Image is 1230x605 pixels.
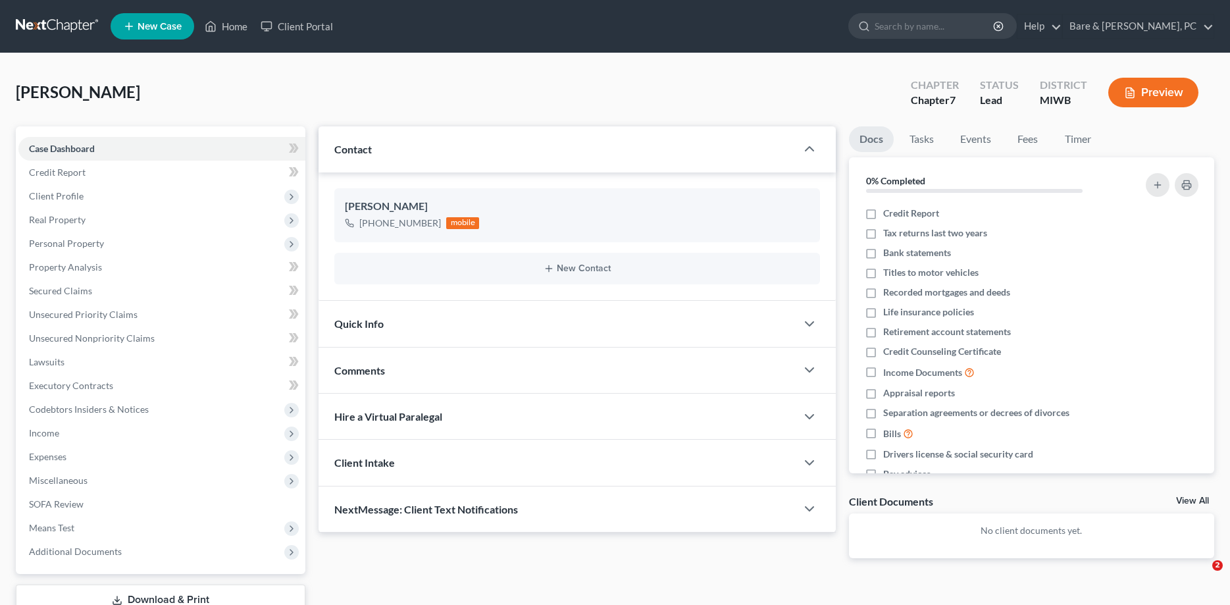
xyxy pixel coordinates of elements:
[980,78,1019,93] div: Status
[883,325,1011,338] span: Retirement account statements
[1040,93,1087,108] div: MIWB
[883,266,979,279] span: Titles to motor vehicles
[18,492,305,516] a: SOFA Review
[18,279,305,303] a: Secured Claims
[883,207,939,220] span: Credit Report
[29,332,155,344] span: Unsecured Nonpriority Claims
[883,305,974,319] span: Life insurance policies
[950,93,956,106] span: 7
[29,475,88,486] span: Miscellaneous
[29,522,74,533] span: Means Test
[334,317,384,330] span: Quick Info
[18,350,305,374] a: Lawsuits
[29,285,92,296] span: Secured Claims
[883,406,1069,419] span: Separation agreements or decrees of divorces
[29,167,86,178] span: Credit Report
[334,143,372,155] span: Contact
[911,78,959,93] div: Chapter
[29,261,102,273] span: Property Analysis
[950,126,1002,152] a: Events
[29,356,64,367] span: Lawsuits
[18,137,305,161] a: Case Dashboard
[1017,14,1062,38] a: Help
[345,263,809,274] button: New Contact
[18,255,305,279] a: Property Analysis
[1063,14,1214,38] a: Bare & [PERSON_NAME], PC
[883,226,987,240] span: Tax returns last two years
[980,93,1019,108] div: Lead
[334,364,385,377] span: Comments
[899,126,944,152] a: Tasks
[29,190,84,201] span: Client Profile
[883,366,962,379] span: Income Documents
[29,309,138,320] span: Unsecured Priority Claims
[883,467,931,481] span: Pay advices
[334,456,395,469] span: Client Intake
[883,386,955,400] span: Appraisal reports
[883,427,901,440] span: Bills
[866,175,925,186] strong: 0% Completed
[16,82,140,101] span: [PERSON_NAME]
[345,199,809,215] div: [PERSON_NAME]
[198,14,254,38] a: Home
[18,303,305,327] a: Unsecured Priority Claims
[875,14,995,38] input: Search by name...
[29,427,59,438] span: Income
[911,93,959,108] div: Chapter
[18,327,305,350] a: Unsecured Nonpriority Claims
[1054,126,1102,152] a: Timer
[1212,560,1223,571] span: 2
[29,238,104,249] span: Personal Property
[29,498,84,510] span: SOFA Review
[29,404,149,415] span: Codebtors Insiders & Notices
[18,374,305,398] a: Executory Contracts
[334,410,442,423] span: Hire a Virtual Paralegal
[883,448,1033,461] span: Drivers license & social security card
[883,345,1001,358] span: Credit Counseling Certificate
[1176,496,1209,506] a: View All
[334,503,518,515] span: NextMessage: Client Text Notifications
[359,217,441,230] div: [PHONE_NUMBER]
[138,22,182,32] span: New Case
[1185,560,1217,592] iframe: Intercom live chat
[446,217,479,229] div: mobile
[29,143,95,154] span: Case Dashboard
[29,451,66,462] span: Expenses
[1108,78,1198,107] button: Preview
[1007,126,1049,152] a: Fees
[883,246,951,259] span: Bank statements
[849,494,933,508] div: Client Documents
[29,546,122,557] span: Additional Documents
[859,524,1204,537] p: No client documents yet.
[29,380,113,391] span: Executory Contracts
[849,126,894,152] a: Docs
[883,286,1010,299] span: Recorded mortgages and deeds
[29,214,86,225] span: Real Property
[18,161,305,184] a: Credit Report
[254,14,340,38] a: Client Portal
[1040,78,1087,93] div: District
